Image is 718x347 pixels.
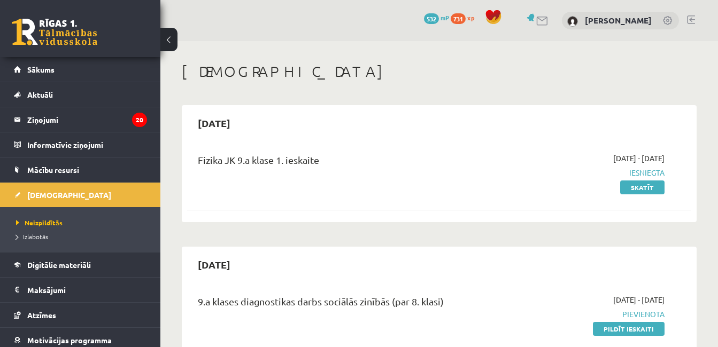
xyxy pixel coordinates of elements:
[585,15,652,26] a: [PERSON_NAME]
[14,57,147,82] a: Sākums
[593,322,665,336] a: Pildīt ieskaiti
[467,13,474,22] span: xp
[27,165,79,175] span: Mācību resursi
[16,232,48,241] span: Izlabotās
[441,13,449,22] span: mP
[27,132,147,157] legend: Informatīvie ziņojumi
[424,13,449,22] a: 532 mP
[613,153,665,164] span: [DATE] - [DATE]
[14,303,147,327] a: Atzīmes
[520,167,665,178] span: Iesniegta
[16,218,63,227] span: Neizpildītās
[14,132,147,157] a: Informatīvie ziņojumi
[187,111,241,136] h2: [DATE]
[198,153,504,172] div: Fizika JK 9.a klase 1. ieskaite
[27,310,56,320] span: Atzīmes
[27,65,55,74] span: Sākums
[520,309,665,320] span: Pievienota
[14,278,147,302] a: Maksājumi
[424,13,439,24] span: 532
[613,294,665,305] span: [DATE] - [DATE]
[620,180,665,194] a: Skatīt
[14,183,147,207] a: [DEMOGRAPHIC_DATA]
[12,19,97,45] a: Rīgas 1. Tālmācības vidusskola
[27,260,91,270] span: Digitālie materiāli
[451,13,466,24] span: 731
[451,13,480,22] a: 731 xp
[27,107,147,132] legend: Ziņojumi
[16,218,150,227] a: Neizpildītās
[182,62,697,81] h1: [DEMOGRAPHIC_DATA]
[14,253,147,277] a: Digitālie materiāli
[14,107,147,132] a: Ziņojumi20
[27,335,112,345] span: Motivācijas programma
[27,90,53,99] span: Aktuāli
[187,252,241,277] h2: [DATE]
[16,232,150,241] a: Izlabotās
[567,16,578,27] img: Madara Karziņina
[198,294,504,314] div: 9.a klases diagnostikas darbs sociālās zinībās (par 8. klasi)
[27,278,147,302] legend: Maksājumi
[27,190,111,200] span: [DEMOGRAPHIC_DATA]
[14,157,147,182] a: Mācību resursi
[14,82,147,107] a: Aktuāli
[132,113,147,127] i: 20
